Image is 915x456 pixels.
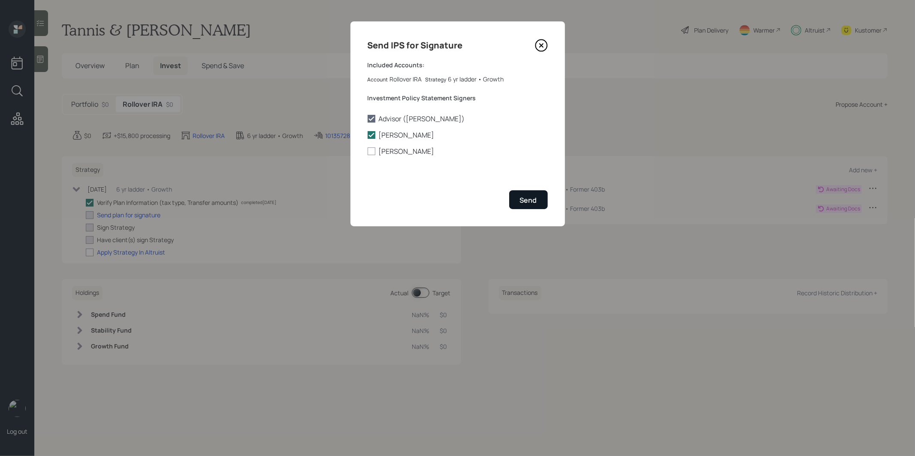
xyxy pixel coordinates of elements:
[368,39,463,52] h4: Send IPS for Signature
[368,130,548,140] label: [PERSON_NAME]
[368,61,548,69] label: Included Accounts:
[368,94,548,102] label: Investment Policy Statement Signers
[520,195,537,205] div: Send
[426,76,447,84] label: Strategy
[368,76,388,84] label: Account
[368,114,548,123] label: Advisor ([PERSON_NAME])
[448,75,504,84] div: 6 yr ladder • Growth
[368,147,548,156] label: [PERSON_NAME]
[390,75,422,84] div: Rollover IRA
[509,190,548,209] button: Send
